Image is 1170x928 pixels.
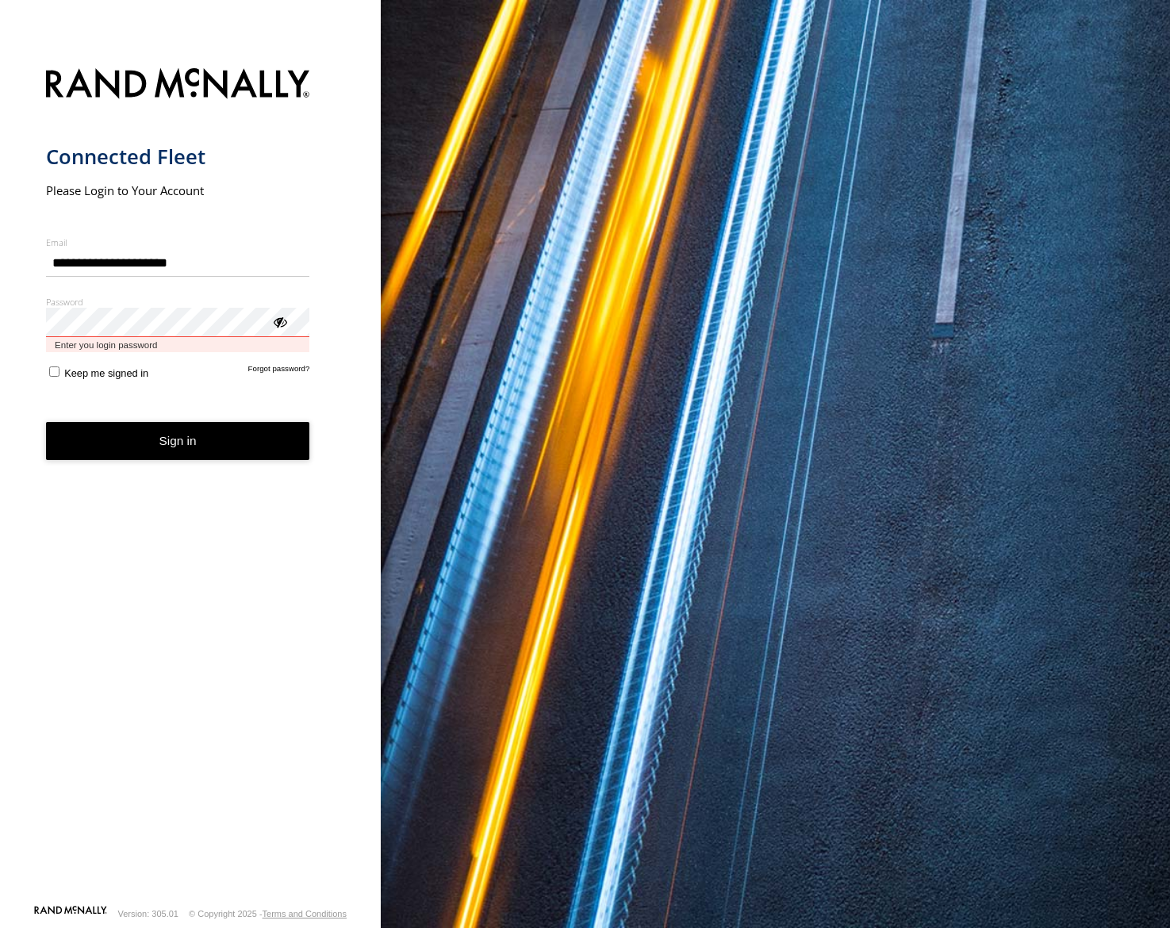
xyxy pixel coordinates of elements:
[189,909,347,918] div: © Copyright 2025 -
[46,422,310,461] button: Sign in
[46,59,336,904] form: main
[271,313,287,329] div: ViewPassword
[118,909,178,918] div: Version: 305.01
[46,65,310,105] img: Rand McNally
[34,906,107,922] a: Visit our Website
[46,236,310,248] label: Email
[46,296,310,308] label: Password
[248,364,310,379] a: Forgot password?
[46,337,310,352] span: Enter you login password
[64,367,148,379] span: Keep me signed in
[46,182,310,198] h2: Please Login to Your Account
[46,144,310,170] h1: Connected Fleet
[263,909,347,918] a: Terms and Conditions
[49,366,59,377] input: Keep me signed in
